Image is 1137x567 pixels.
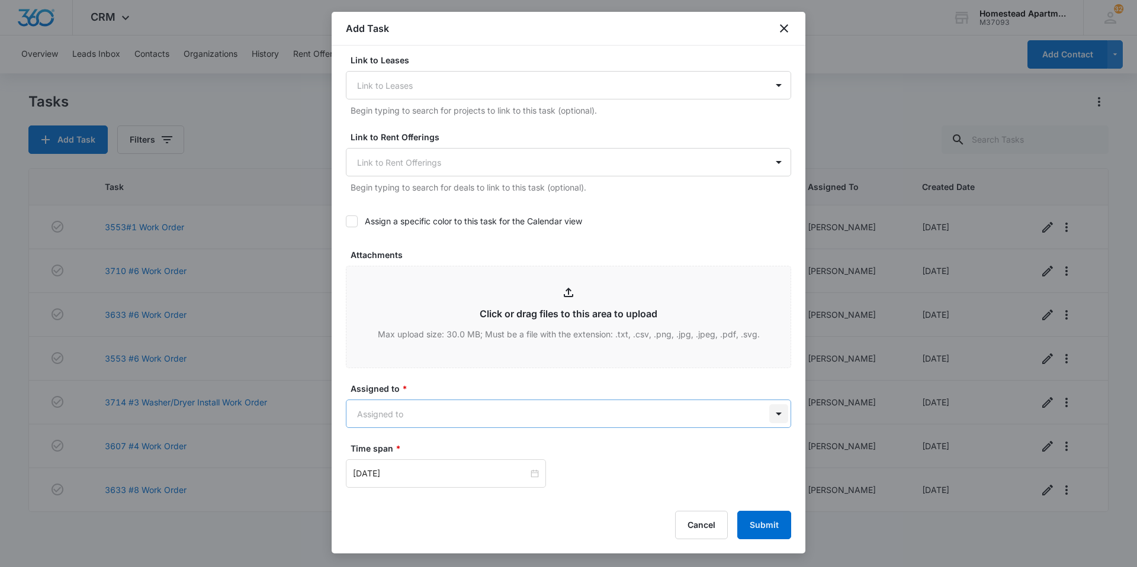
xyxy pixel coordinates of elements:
label: Link to Leases [351,54,796,66]
label: Link to Rent Offerings [351,131,796,143]
button: Cancel [675,511,728,539]
p: Begin typing to search for deals to link to this task (optional). [351,181,791,194]
label: Time span [351,442,796,455]
button: Submit [737,511,791,539]
h1: Add Task [346,21,389,36]
input: Feb 20, 2023 [353,467,528,480]
p: Begin typing to search for projects to link to this task (optional). [351,104,791,117]
label: Assign a specific color to this task for the Calendar view [346,215,791,227]
label: Attachments [351,249,796,261]
label: Assigned to [351,382,796,395]
button: close [777,21,791,36]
